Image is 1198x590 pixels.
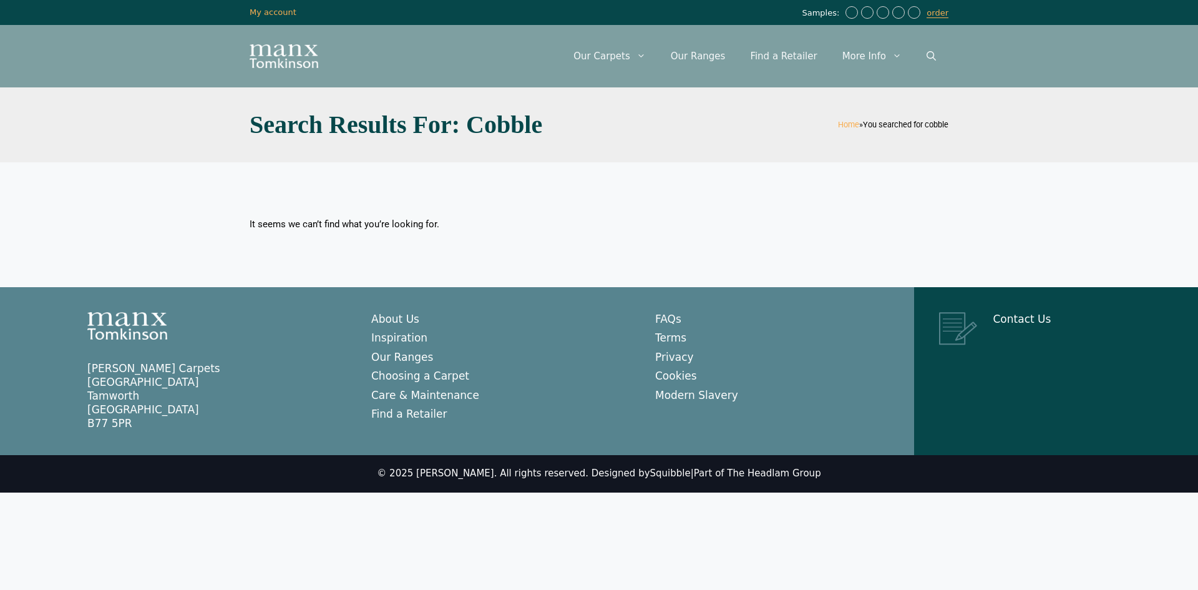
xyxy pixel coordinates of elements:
a: FAQs [655,313,681,325]
a: Find a Retailer [738,37,829,75]
a: Squibble [650,468,691,479]
a: Care & Maintenance [371,389,479,401]
a: Open Search Bar [914,37,948,75]
nav: Primary [561,37,948,75]
a: More Info [830,37,914,75]
div: It seems we can’t find what you’re looking for. [250,219,590,231]
a: Home [838,120,859,129]
a: Cookies [655,370,697,382]
a: About Us [371,313,419,325]
a: Choosing a Carpet [371,370,469,382]
h1: Search Results for: cobble [250,112,593,137]
a: Our Ranges [371,351,433,363]
a: My account [250,7,296,17]
a: Inspiration [371,332,427,344]
div: © 2025 [PERSON_NAME]. All rights reserved. Designed by | [377,468,821,480]
a: Terms [655,332,686,344]
span: Samples: [802,8,842,19]
a: Contact Us [993,313,1051,325]
p: [PERSON_NAME] Carpets [GEOGRAPHIC_DATA] Tamworth [GEOGRAPHIC_DATA] B77 5PR [87,361,346,430]
a: Our Ranges [658,37,738,75]
img: Manx Tomkinson Logo [87,312,167,340]
span: » [838,120,948,129]
a: order [927,8,948,18]
a: Modern Slavery [655,389,738,401]
a: Our Carpets [561,37,658,75]
img: Manx Tomkinson [250,44,318,68]
a: Part of The Headlam Group [694,468,821,479]
a: Privacy [655,351,694,363]
span: You searched for cobble [863,120,948,129]
a: Find a Retailer [371,408,447,420]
